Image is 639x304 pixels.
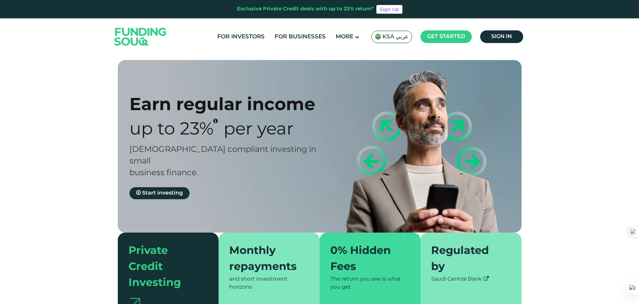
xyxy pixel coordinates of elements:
span: Start investing [142,191,183,196]
span: More [336,34,353,40]
div: and short investment horizons [229,275,309,291]
img: Logo [108,20,173,54]
i: 23% IRR (expected) ~ 15% Net yield (expected) [213,118,218,123]
span: Get started [427,34,465,39]
div: Saudi Central Bank [431,275,511,283]
a: For Investors [216,31,266,42]
div: Earn regular income [129,93,331,114]
span: Up to 23% [129,121,214,138]
a: Start investing [129,187,190,199]
a: For Businesses [273,31,327,42]
div: Monthly repayments [229,243,301,275]
div: Exclusive Private Credit deals with up to 23% return* [237,5,374,13]
img: SA Flag [375,34,381,40]
div: The return you see is what you get [330,275,410,291]
span: Sign in [491,34,512,39]
span: [DEMOGRAPHIC_DATA] compliant investing in small business finance. [129,146,316,177]
div: Private Credit Investing [128,243,200,291]
div: Regulated by [431,243,503,275]
div: 0% Hidden Fees [330,243,402,275]
a: Sign in [480,30,523,43]
a: Sign Up [376,5,402,14]
span: Per Year [224,121,294,138]
span: KSA عربي [382,33,408,41]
